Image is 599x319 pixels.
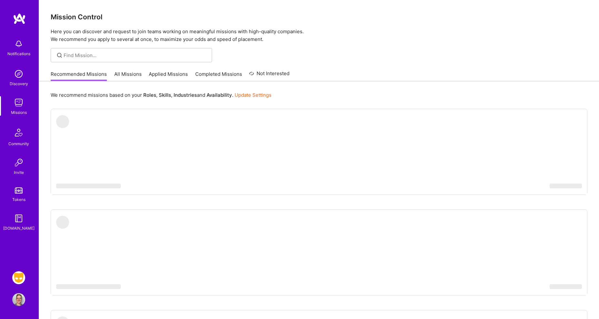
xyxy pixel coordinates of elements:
[13,13,26,25] img: logo
[10,80,28,87] div: Discovery
[11,293,27,306] a: User Avatar
[114,71,142,81] a: All Missions
[207,92,232,98] b: Availability
[174,92,197,98] b: Industries
[64,52,207,59] input: Find Mission...
[159,92,171,98] b: Skills
[56,52,63,59] i: icon SearchGrey
[14,169,24,176] div: Invite
[12,212,25,225] img: guide book
[143,92,156,98] b: Roles
[51,13,587,21] h3: Mission Control
[12,96,25,109] img: teamwork
[12,293,25,306] img: User Avatar
[12,196,25,203] div: Tokens
[12,67,25,80] img: discovery
[12,37,25,50] img: bell
[149,71,188,81] a: Applied Missions
[7,50,30,57] div: Notifications
[11,109,27,116] div: Missions
[15,187,23,194] img: tokens
[51,92,271,98] p: We recommend missions based on your , , and .
[12,271,25,284] img: Grindr: Product & Marketing
[12,156,25,169] img: Invite
[51,71,107,81] a: Recommended Missions
[8,140,29,147] div: Community
[11,271,27,284] a: Grindr: Product & Marketing
[11,125,26,140] img: Community
[235,92,271,98] a: Update Settings
[51,28,587,43] p: Here you can discover and request to join teams working on meaningful missions with high-quality ...
[249,70,289,81] a: Not Interested
[3,225,35,232] div: [DOMAIN_NAME]
[195,71,242,81] a: Completed Missions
